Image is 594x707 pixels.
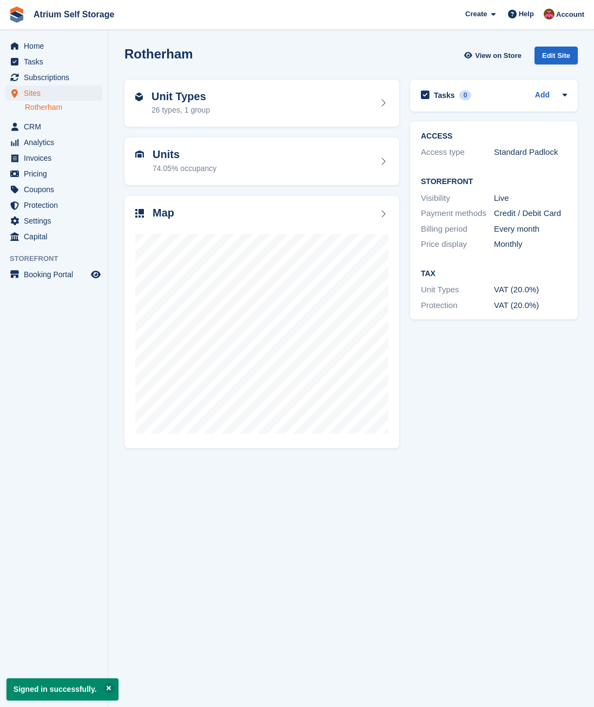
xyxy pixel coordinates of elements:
h2: Rotherham [124,47,193,61]
span: Create [465,9,487,19]
span: Settings [24,213,89,228]
a: menu [5,135,102,150]
img: Mark Rhodes [544,9,555,19]
span: Booking Portal [24,267,89,282]
a: Add [535,89,550,102]
h2: Units [153,148,216,161]
img: unit-type-icn-2b2737a686de81e16bb02015468b77c625bbabd49415b5ef34ead5e3b44a266d.svg [135,93,143,101]
a: Atrium Self Storage [29,5,118,23]
a: View on Store [463,47,526,64]
a: Rotherham [25,102,102,113]
h2: Unit Types [151,90,210,103]
a: Edit Site [534,47,578,69]
div: Access type [421,146,494,159]
span: Home [24,38,89,54]
p: Signed in successfully. [6,678,118,701]
a: menu [5,166,102,181]
div: Monthly [494,238,567,251]
div: Billing period [421,223,494,235]
div: Standard Padlock [494,146,567,159]
div: VAT (20.0%) [494,284,567,296]
a: menu [5,38,102,54]
a: menu [5,182,102,197]
h2: Tasks [434,90,455,100]
img: unit-icn-7be61d7bf1b0ce9d3e12c5938cc71ed9869f7b940bace4675aadf7bd6d80202e.svg [135,150,144,158]
a: menu [5,70,102,85]
a: menu [5,267,102,282]
span: View on Store [475,50,522,61]
div: 26 types, 1 group [151,104,210,116]
a: Map [124,196,399,449]
a: menu [5,213,102,228]
span: Coupons [24,182,89,197]
img: map-icn-33ee37083ee616e46c38cad1a60f524a97daa1e2b2c8c0bc3eb3415660979fc1.svg [135,209,144,218]
div: Edit Site [534,47,578,64]
span: Storefront [10,253,108,264]
div: VAT (20.0%) [494,299,567,312]
div: Every month [494,223,567,235]
a: menu [5,119,102,134]
a: Preview store [89,268,102,281]
a: menu [5,54,102,69]
div: Live [494,192,567,205]
span: Help [519,9,534,19]
a: Units 74.05% occupancy [124,138,399,185]
div: Payment methods [421,207,494,220]
h2: Tax [421,270,567,278]
a: menu [5,198,102,213]
img: stora-icon-8386f47178a22dfd0bd8f6a31ec36ba5ce8667c1dd55bd0f319d3a0aa187defe.svg [9,6,25,23]
h2: Storefront [421,178,567,186]
span: Sites [24,86,89,101]
span: Capital [24,229,89,244]
span: Analytics [24,135,89,150]
span: Subscriptions [24,70,89,85]
div: Protection [421,299,494,312]
div: Visibility [421,192,494,205]
div: Price display [421,238,494,251]
div: Unit Types [421,284,494,296]
a: Unit Types 26 types, 1 group [124,80,399,127]
div: 0 [459,90,472,100]
div: Credit / Debit Card [494,207,567,220]
span: Invoices [24,150,89,166]
span: Tasks [24,54,89,69]
h2: ACCESS [421,132,567,141]
span: Pricing [24,166,89,181]
a: menu [5,150,102,166]
div: 74.05% occupancy [153,163,216,174]
h2: Map [153,207,174,219]
span: Account [556,9,584,20]
a: menu [5,229,102,244]
a: menu [5,86,102,101]
span: CRM [24,119,89,134]
span: Protection [24,198,89,213]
